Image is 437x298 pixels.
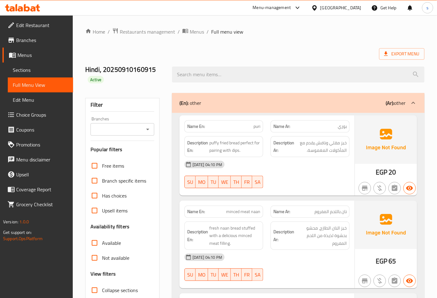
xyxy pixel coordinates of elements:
[255,178,261,187] span: SA
[388,182,401,194] button: Not has choices
[102,207,128,214] span: Upsell items
[85,65,165,84] h2: Hindi, 20250910160915
[355,201,417,249] img: Ae5nvW7+0k+MAAAAAElFTkSuQmCC
[19,218,29,226] span: 1.0.0
[17,51,68,59] span: Menus
[85,28,105,35] a: Home
[379,48,425,60] span: Export Menu
[208,268,219,281] button: TU
[295,224,347,247] span: خبز النان الطازج، محشو بحشوة لذيذة من اللحم المفروم
[295,139,347,154] span: خبز مقلي ونافش يقدم مع المأكولات المغموسة.
[389,166,396,178] span: 20
[172,67,425,82] input: search
[112,28,175,36] a: Restaurants management
[2,137,73,152] a: Promotions
[198,178,206,187] span: MO
[88,77,104,83] span: Active
[211,270,216,279] span: TU
[187,178,193,187] span: SU
[190,162,225,168] span: [DATE] 04:10 PM
[384,50,420,58] span: Export Menu
[255,270,261,279] span: SA
[182,28,204,36] a: Menus
[172,93,425,113] div: (En): other(Ar):other
[209,224,261,247] span: fresh naan bread stuffed with a delicious minced meat filling.
[102,162,124,170] span: Free items
[179,98,188,108] b: (En):
[231,176,242,188] button: TH
[16,186,68,193] span: Coverage Report
[16,126,68,133] span: Coupons
[196,176,208,188] button: MO
[16,111,68,119] span: Choice Groups
[221,178,228,187] span: WE
[273,228,294,243] strong: Description Ar:
[102,192,127,199] span: Has choices
[13,96,68,104] span: Edit Menu
[91,270,116,277] h3: View filters
[16,171,68,178] span: Upsell
[85,28,425,36] nav: breadcrumb
[208,176,219,188] button: TU
[207,28,209,35] li: /
[190,254,225,260] span: [DATE] 04:10 PM
[252,268,263,281] button: SA
[389,255,396,267] span: 65
[219,268,231,281] button: WE
[102,254,129,262] span: Not available
[143,125,152,134] button: Open
[16,156,68,163] span: Menu disclaimer
[226,208,260,215] span: minced meat naan
[91,223,129,230] h3: Availability filters
[374,275,386,287] button: Purchased item
[388,275,401,287] button: Not has choices
[13,66,68,74] span: Sections
[198,270,206,279] span: MO
[187,123,205,130] strong: Name En:
[8,92,73,107] a: Edit Menu
[386,98,394,108] b: (Ar):
[8,63,73,77] a: Sections
[2,33,73,48] a: Branches
[253,4,291,12] div: Menu-management
[16,21,68,29] span: Edit Restaurant
[314,208,347,215] span: نان باللحم المفروم
[88,76,104,83] div: Active
[2,197,73,212] a: Grocery Checklist
[359,182,371,194] button: Not branch specific item
[273,208,290,215] strong: Name Ar:
[233,270,239,279] span: TH
[355,115,417,164] img: Ae5nvW7+0k+MAAAAAElFTkSuQmCC
[2,182,73,197] a: Coverage Report
[426,4,429,11] span: s
[187,139,208,154] strong: Description En:
[233,178,239,187] span: TH
[252,176,263,188] button: SA
[386,99,406,107] p: other
[2,48,73,63] a: Menus
[209,139,261,154] span: puffy fried bread perfect for pairing with dips.
[244,178,250,187] span: FR
[91,98,154,112] div: Filter
[244,270,250,279] span: FR
[320,4,361,11] div: [GEOGRAPHIC_DATA]
[3,218,18,226] span: Version:
[3,228,32,236] span: Get support on:
[2,152,73,167] a: Menu disclaimer
[16,36,68,44] span: Branches
[178,28,180,35] li: /
[190,28,204,35] span: Menus
[338,123,347,130] span: بوري
[2,18,73,33] a: Edit Restaurant
[2,122,73,137] a: Coupons
[242,176,252,188] button: FR
[102,177,146,184] span: Branch specific items
[91,146,154,153] h3: Popular filters
[8,77,73,92] a: Full Menu View
[16,201,68,208] span: Grocery Checklist
[211,28,243,35] span: Full menu view
[242,268,252,281] button: FR
[374,182,386,194] button: Purchased item
[13,81,68,89] span: Full Menu View
[231,268,242,281] button: TH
